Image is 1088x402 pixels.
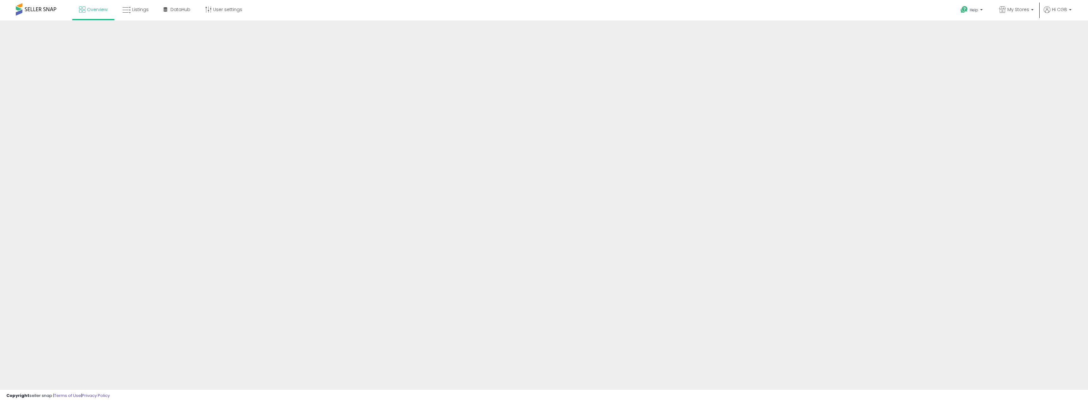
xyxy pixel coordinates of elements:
[1044,6,1072,21] a: Hi CGB
[87,6,108,13] span: Overview
[960,6,968,14] i: Get Help
[955,1,989,21] a: Help
[970,7,978,13] span: Help
[1052,6,1067,13] span: Hi CGB
[1007,6,1029,13] span: My Stores
[170,6,190,13] span: DataHub
[132,6,149,13] span: Listings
